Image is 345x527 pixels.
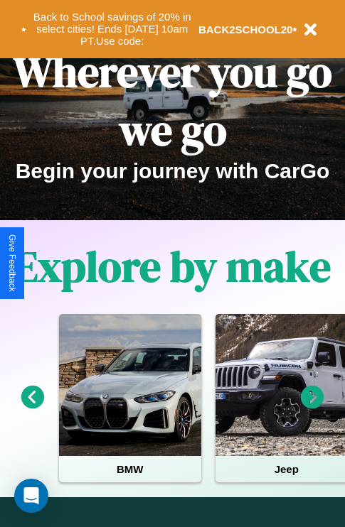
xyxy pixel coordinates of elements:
[14,479,48,513] div: Open Intercom Messenger
[59,456,201,482] h4: BMW
[198,23,293,36] b: BACK2SCHOOL20
[7,234,17,292] div: Give Feedback
[14,237,331,295] h1: Explore by make
[26,7,198,51] button: Back to School savings of 20% in select cities! Ends [DATE] 10am PT.Use code:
